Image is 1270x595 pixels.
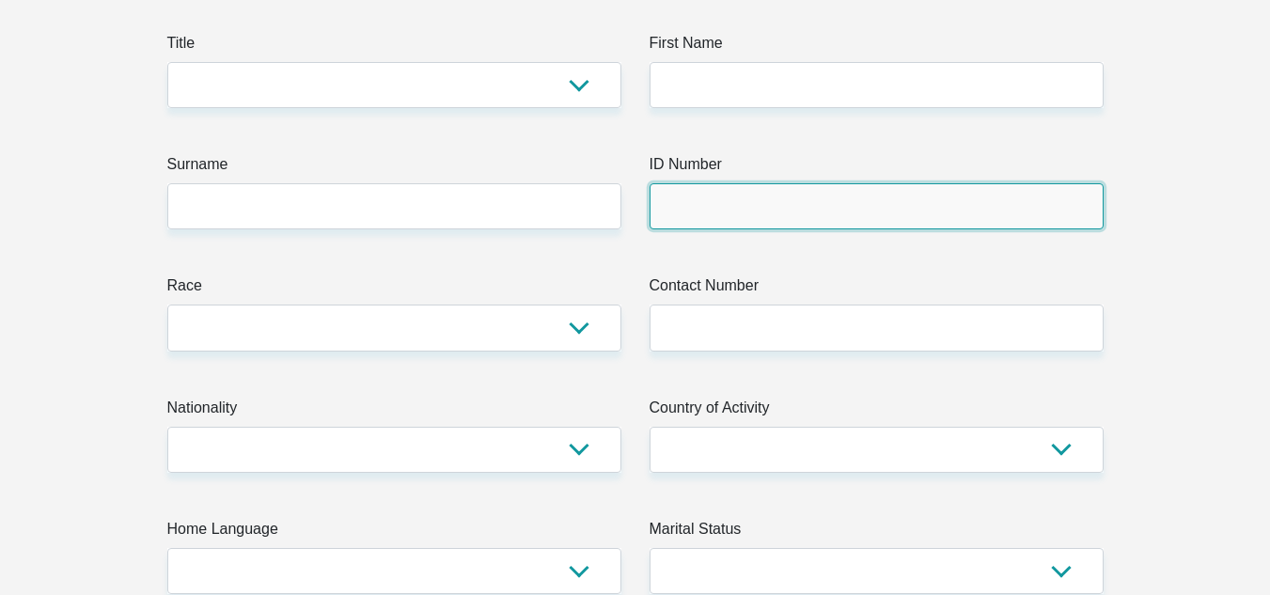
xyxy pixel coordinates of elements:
label: Contact Number [650,274,1104,305]
input: Surname [167,183,621,229]
input: First Name [650,62,1104,108]
label: Country of Activity [650,397,1104,427]
label: Surname [167,153,621,183]
input: ID Number [650,183,1104,229]
label: Nationality [167,397,621,427]
label: First Name [650,32,1104,62]
label: Home Language [167,518,621,548]
input: Contact Number [650,305,1104,351]
label: Title [167,32,621,62]
label: ID Number [650,153,1104,183]
label: Race [167,274,621,305]
label: Marital Status [650,518,1104,548]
